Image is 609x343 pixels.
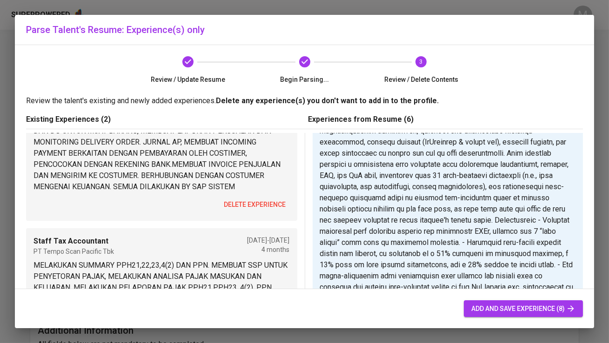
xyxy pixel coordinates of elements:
[464,300,583,317] button: add and save experience (8)
[33,114,290,192] p: MELAKUKAN MONITORING AR, MEMERIKSA UANG MASUK, MEMUAT SO DAN DO UNTUK MUAT BARANG, MEMBUAT LAPORA...
[250,75,359,84] span: Begin Parsing...
[224,199,286,211] span: delete experience
[248,236,290,245] p: [DATE] - [DATE]
[248,245,290,254] p: 4 months
[367,75,476,84] span: Review / Delete Contents
[26,95,583,106] p: Review the talent's existing and newly added experiences.
[33,260,290,316] p: MELAKUKAN SUMMARY PPH21,22,23,4(2) DAN PPN. MEMBUAT SSP UNTUK PENYETORAN PAJAK, MELAKUKAN ANALISA...
[134,75,243,84] span: Review / Update Resume
[216,96,439,105] b: Delete any experience(s) you don't want to add in to the profile.
[33,247,114,256] p: PT Tempo Scan Pacific Tbk
[308,114,583,125] p: Experiences from Resume (6)
[471,303,576,315] span: add and save experience (8)
[33,236,114,247] p: Staff Tax Accountant
[26,22,583,37] h6: Parse Talent's Resume: Experience(s) only
[221,196,290,213] button: delete experience
[26,114,301,125] p: Existing Experiences (2)
[420,59,423,65] text: 3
